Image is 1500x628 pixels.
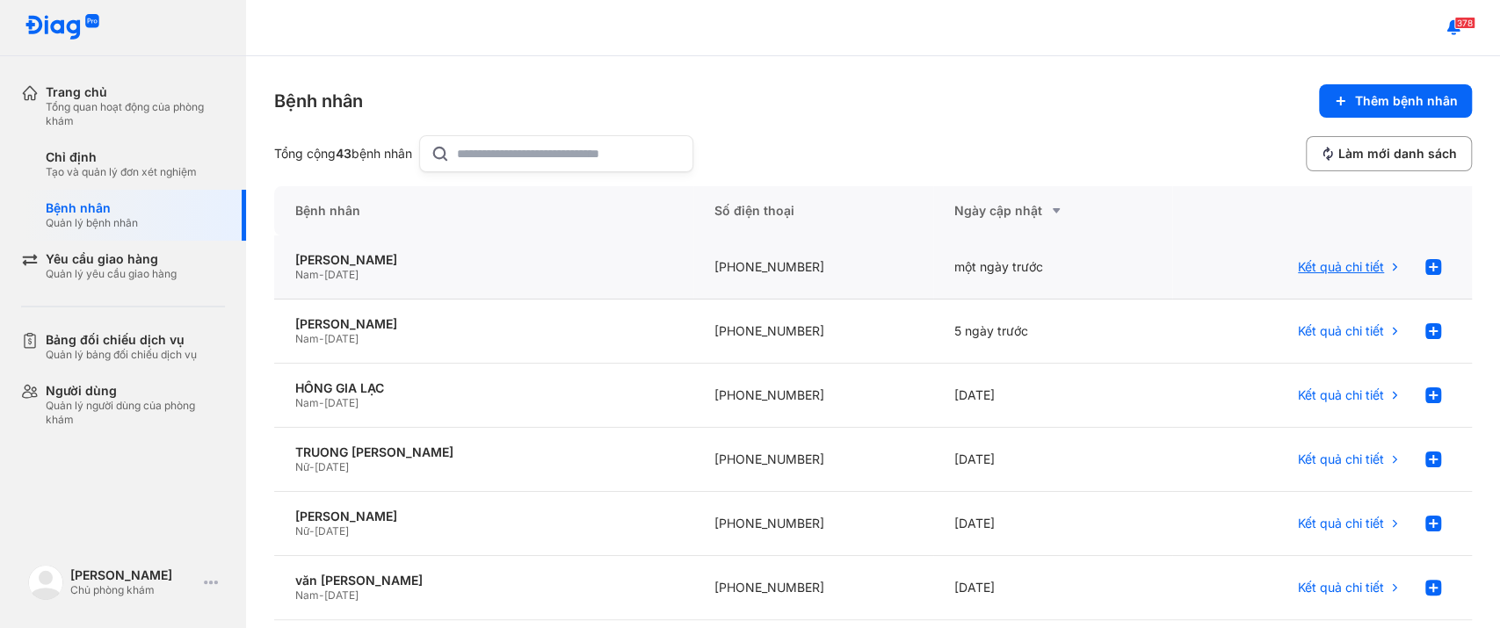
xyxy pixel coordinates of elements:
div: Trang chủ [46,84,225,100]
div: [DATE] [933,492,1173,556]
div: Tổng cộng bệnh nhân [274,146,412,162]
div: Tạo và quản lý đơn xét nghiệm [46,165,197,179]
div: Yêu cầu giao hàng [46,251,177,267]
div: [PHONE_NUMBER] [693,235,933,300]
div: Bệnh nhân [46,200,138,216]
div: 5 ngày trước [933,300,1173,364]
div: [PERSON_NAME] [295,316,672,332]
span: Kết quả chi tiết [1298,516,1384,531]
div: [PERSON_NAME] [295,509,672,524]
div: HỔNG GIA LẠC [295,380,672,396]
span: Kết quả chi tiết [1298,259,1384,275]
div: Bệnh nhân [274,186,693,235]
div: Chủ phòng khám [70,583,197,597]
span: Nam [295,588,319,602]
span: - [319,332,324,345]
span: [DATE] [324,332,359,345]
div: [DATE] [933,556,1173,620]
div: Người dùng [46,383,225,399]
span: Nam [295,396,319,409]
span: - [319,396,324,409]
span: Nam [295,332,319,345]
div: Số điện thoại [693,186,933,235]
span: Làm mới danh sách [1338,146,1457,162]
span: 378 [1454,17,1475,29]
span: [DATE] [315,460,349,473]
div: [PHONE_NUMBER] [693,428,933,492]
span: - [319,588,324,602]
span: [DATE] [324,268,359,281]
div: [PERSON_NAME] [295,252,672,268]
div: Tổng quan hoạt động của phòng khám [46,100,225,128]
div: Quản lý người dùng của phòng khám [46,399,225,427]
button: Làm mới danh sách [1306,136,1472,171]
div: [PHONE_NUMBER] [693,300,933,364]
div: Quản lý bảng đối chiếu dịch vụ [46,348,197,362]
div: Bệnh nhân [274,89,363,113]
div: Quản lý bệnh nhân [46,216,138,230]
span: Nữ [295,460,309,473]
div: Chỉ định [46,149,197,165]
img: logo [28,565,63,600]
span: Thêm bệnh nhân [1355,93,1458,109]
div: [PHONE_NUMBER] [693,492,933,556]
div: Ngày cập nhật [954,200,1152,221]
div: TRUONG [PERSON_NAME] [295,444,672,460]
span: [DATE] [315,524,349,538]
div: văn [PERSON_NAME] [295,573,672,588]
div: [DATE] [933,428,1173,492]
span: - [309,524,315,538]
div: [PERSON_NAME] [70,567,197,583]
span: - [319,268,324,281]
div: [DATE] [933,364,1173,428]
div: một ngày trước [933,235,1173,300]
img: logo [25,14,100,41]
span: 43 [336,146,351,161]
button: Thêm bệnh nhân [1319,84,1472,118]
span: [DATE] [324,396,359,409]
div: [PHONE_NUMBER] [693,556,933,620]
span: Kết quả chi tiết [1298,323,1384,339]
span: [DATE] [324,588,359,602]
span: Kết quả chi tiết [1298,451,1384,467]
div: [PHONE_NUMBER] [693,364,933,428]
span: Nam [295,268,319,281]
span: Nữ [295,524,309,538]
span: - [309,460,315,473]
div: Quản lý yêu cầu giao hàng [46,267,177,281]
span: Kết quả chi tiết [1298,387,1384,403]
span: Kết quả chi tiết [1298,580,1384,596]
div: Bảng đối chiếu dịch vụ [46,332,197,348]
